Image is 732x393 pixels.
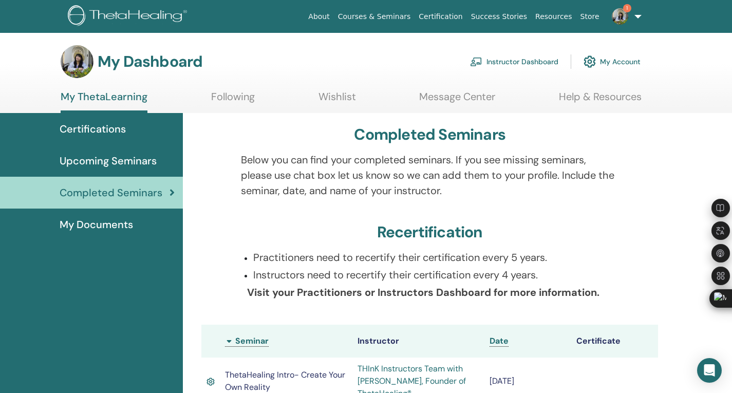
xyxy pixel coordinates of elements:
a: About [304,7,333,26]
a: Wishlist [318,90,356,110]
span: Date [490,335,509,346]
img: chalkboard-teacher.svg [470,57,482,66]
img: Active Certificate [207,376,215,387]
img: logo.png [68,5,191,28]
a: Instructor Dashboard [470,50,558,73]
b: Visit your Practitioners or Instructors Dashboard for more information. [247,286,599,299]
span: Upcoming Seminars [60,153,157,169]
img: default.jpg [612,8,628,25]
span: My Documents [60,217,133,232]
p: Below you can find your completed seminars. If you see missing seminars, please use chat box let ... [241,152,619,198]
a: Success Stories [467,7,531,26]
a: Date [490,335,509,347]
th: Instructor [352,325,485,358]
span: 1 [623,4,631,12]
img: default.jpg [61,45,93,78]
th: Certificate [571,325,658,358]
span: Completed Seminars [60,185,162,200]
a: Following [211,90,255,110]
h3: Completed Seminars [354,125,505,144]
a: Courses & Seminars [334,7,415,26]
a: Resources [531,7,576,26]
p: Instructors need to recertify their certification every 4 years. [253,267,619,283]
a: My Account [584,50,641,73]
img: cog.svg [584,53,596,70]
a: Certification [415,7,466,26]
a: Store [576,7,604,26]
a: Message Center [419,90,495,110]
h3: My Dashboard [98,52,202,71]
span: Certifications [60,121,126,137]
a: Help & Resources [559,90,642,110]
a: My ThetaLearning [61,90,147,113]
span: ThetaHealing Intro- Create Your Own Reality [225,369,345,392]
h3: Recertification [377,223,483,241]
p: Practitioners need to recertify their certification every 5 years. [253,250,619,265]
div: Open Intercom Messenger [697,358,722,383]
